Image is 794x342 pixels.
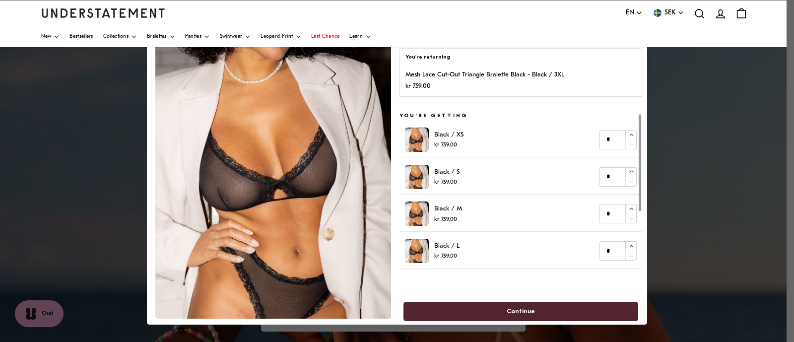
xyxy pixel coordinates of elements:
[653,7,684,18] button: SEK
[434,178,460,187] p: kr 759.00
[155,25,391,319] img: BMLT-BRA-016_491b8388-43b9-4607-88de-a8881c508d4c.jpg
[405,54,637,62] p: You're returning
[220,26,251,47] a: Swimwear
[434,215,462,224] p: kr 759.00
[434,204,462,214] p: Black / M
[434,167,460,177] p: Black / S
[103,26,137,47] a: Collections
[626,7,643,18] button: EN
[41,26,60,47] a: New
[434,252,460,262] p: kr 759.00
[405,239,429,264] img: BMLT-BRA-016_491b8388-43b9-4607-88de-a8881c508d4c.jpg
[261,34,293,39] span: Leopard Print
[69,34,93,39] span: Bestsellers
[185,34,201,39] span: Panties
[405,202,429,226] img: BMLT-BRA-016_491b8388-43b9-4607-88de-a8881c508d4c.jpg
[41,8,165,17] a: Understatement Homepage
[399,112,642,120] h5: You're getting
[311,34,339,39] span: Last Chance
[403,302,638,321] button: Continue
[147,34,167,39] span: Bralettes
[405,70,564,80] p: Mesh Lace Cut-Out Triangle Bralette Black - Black / 3XL
[405,128,429,152] img: BMLT-BRA-016_491b8388-43b9-4607-88de-a8881c508d4c.jpg
[311,26,339,47] a: Last Chance
[664,7,676,18] span: SEK
[185,26,210,47] a: Panties
[405,81,564,91] p: kr 759.00
[220,34,242,39] span: Swimwear
[41,34,52,39] span: New
[434,130,463,140] p: Black / XS
[147,26,175,47] a: Bralettes
[261,26,301,47] a: Leopard Print
[405,165,429,189] img: BMLT-BRA-016_491b8388-43b9-4607-88de-a8881c508d4c.jpg
[349,34,363,39] span: Learn
[103,34,129,39] span: Collections
[434,141,463,150] p: kr 759.00
[507,302,535,321] span: Continue
[349,26,371,47] a: Learn
[626,7,634,18] span: EN
[69,26,93,47] a: Bestsellers
[434,241,460,252] p: Black / L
